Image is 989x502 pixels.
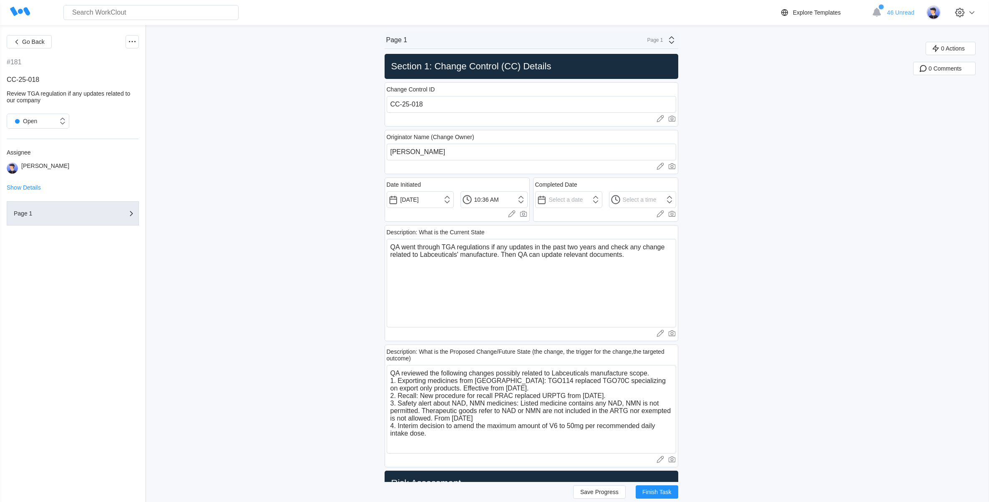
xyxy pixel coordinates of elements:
div: Description: What is the Proposed Change/Future State (the change, the trigger for the change,the... [387,348,676,362]
span: 0 Actions [941,46,965,51]
input: Type here... [387,144,676,160]
div: [PERSON_NAME] [21,162,69,174]
div: Originator Name (Change Owner) [387,134,474,140]
button: Go Back [7,35,52,48]
span: Finish Task [642,489,672,495]
div: Date Initiated [387,181,421,188]
a: Explore Templates [780,8,868,18]
button: 0 Actions [926,42,976,55]
div: Page 1 [14,210,97,216]
div: Description: What is the Current State [387,229,485,236]
span: 0 Comments [929,66,961,71]
span: CC-25-018 [7,76,39,83]
button: 0 Comments [913,62,976,75]
div: Page 1 [386,36,408,44]
div: Change Control ID [387,86,435,93]
button: Show Details [7,185,41,190]
div: Page 1 [642,37,663,43]
textarea: QA went through TGA regulations if any updates in the past two years and check any change related... [387,239,676,327]
div: Explore Templates [793,9,841,16]
img: user-5.png [7,162,18,174]
button: Page 1 [7,201,139,226]
input: Search WorkClout [63,5,239,20]
h2: Section 1: Change Control (CC) Details [388,61,675,72]
button: Finish Task [636,485,678,499]
input: Select a date [387,191,454,208]
input: Select a date [535,191,602,208]
input: Select a time [461,191,528,208]
div: Assignee [7,149,139,156]
div: #181 [7,58,22,66]
span: 46 Unread [887,9,914,16]
input: Select a time [609,191,676,208]
div: Review TGA regulation if any updates related to our company [7,90,139,104]
img: user-5.png [926,5,941,20]
button: Save Progress [573,485,626,499]
textarea: QA reviewed the following changes possibly related to Labceuticals manufacture scope. 1. Exportin... [387,365,676,454]
span: Save Progress [580,489,619,495]
div: Open [11,115,37,127]
h2: Risk Assessment [388,477,675,489]
div: Completed Date [535,181,577,188]
span: Go Back [22,39,45,45]
input: Type here... [387,96,676,113]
